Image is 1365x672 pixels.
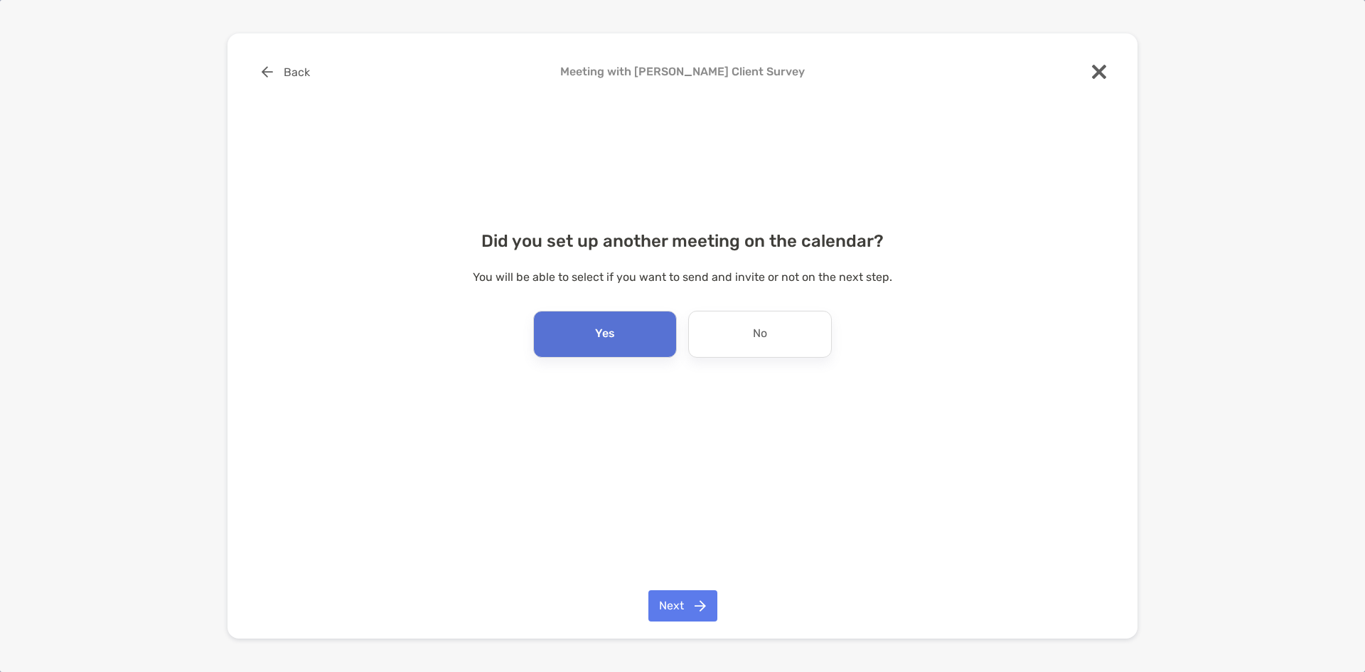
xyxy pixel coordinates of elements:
[595,323,615,346] p: Yes
[250,268,1115,286] p: You will be able to select if you want to send and invite or not on the next step.
[250,231,1115,251] h4: Did you set up another meeting on the calendar?
[1092,65,1106,79] img: close modal
[262,66,273,78] img: button icon
[648,590,717,622] button: Next
[695,600,706,612] img: button icon
[753,323,767,346] p: No
[250,65,1115,78] h4: Meeting with [PERSON_NAME] Client Survey
[250,56,321,87] button: Back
